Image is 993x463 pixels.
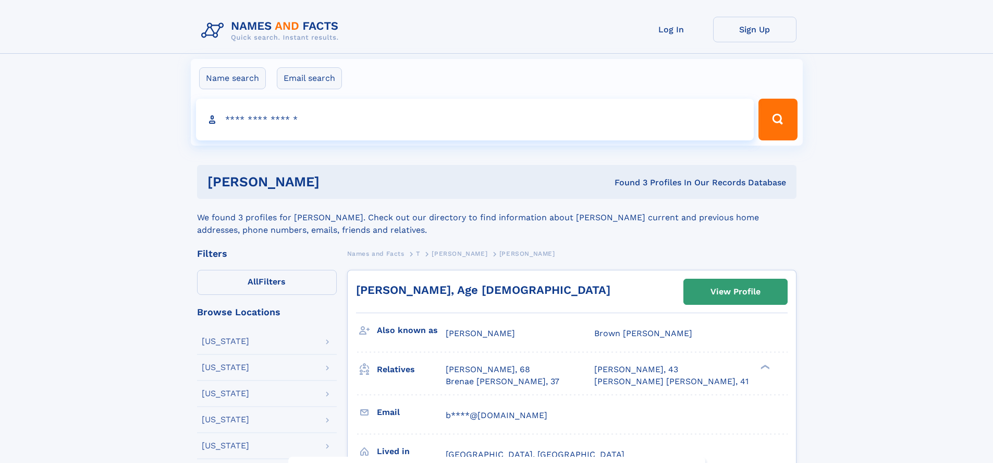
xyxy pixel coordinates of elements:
[202,363,249,372] div: [US_STATE]
[684,279,787,304] a: View Profile
[416,250,420,257] span: T
[446,376,559,387] a: Brenae [PERSON_NAME], 37
[248,277,259,287] span: All
[377,361,446,378] h3: Relatives
[758,99,797,140] button: Search Button
[467,177,786,188] div: Found 3 Profiles In Our Records Database
[197,307,337,317] div: Browse Locations
[499,250,555,257] span: [PERSON_NAME]
[277,67,342,89] label: Email search
[446,364,530,375] a: [PERSON_NAME], 68
[197,249,337,258] div: Filters
[594,328,692,338] span: Brown [PERSON_NAME]
[347,247,404,260] a: Names and Facts
[432,247,487,260] a: [PERSON_NAME]
[416,247,420,260] a: T
[197,270,337,295] label: Filters
[197,199,796,236] div: We found 3 profiles for [PERSON_NAME]. Check out our directory to find information about [PERSON_...
[197,17,347,45] img: Logo Names and Facts
[713,17,796,42] a: Sign Up
[446,449,624,459] span: [GEOGRAPHIC_DATA], [GEOGRAPHIC_DATA]
[202,442,249,450] div: [US_STATE]
[377,403,446,421] h3: Email
[196,99,754,140] input: search input
[202,415,249,424] div: [US_STATE]
[202,337,249,346] div: [US_STATE]
[207,175,467,188] h1: [PERSON_NAME]
[594,376,749,387] a: [PERSON_NAME] [PERSON_NAME], 41
[630,17,713,42] a: Log In
[356,283,610,296] a: [PERSON_NAME], Age [DEMOGRAPHIC_DATA]
[594,364,678,375] a: [PERSON_NAME], 43
[202,389,249,398] div: [US_STATE]
[446,328,515,338] span: [PERSON_NAME]
[758,364,770,371] div: ❯
[377,443,446,460] h3: Lived in
[377,322,446,339] h3: Also known as
[432,250,487,257] span: [PERSON_NAME]
[710,280,761,304] div: View Profile
[199,67,266,89] label: Name search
